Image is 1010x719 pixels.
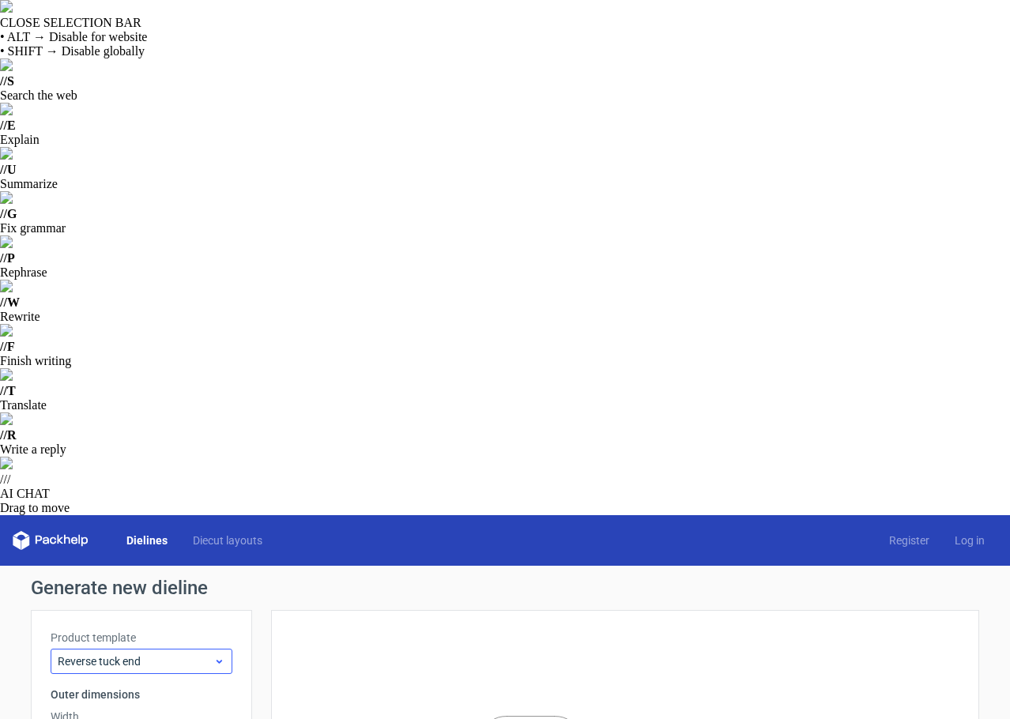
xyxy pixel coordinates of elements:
label: Product template [51,630,232,646]
h3: Outer dimensions [51,687,232,702]
span: Reverse tuck end [58,653,213,669]
h1: Generate new dieline [31,578,979,597]
a: Log in [942,533,997,548]
a: Dielines [114,533,180,548]
a: Register [876,533,942,548]
a: Diecut layouts [180,533,275,548]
